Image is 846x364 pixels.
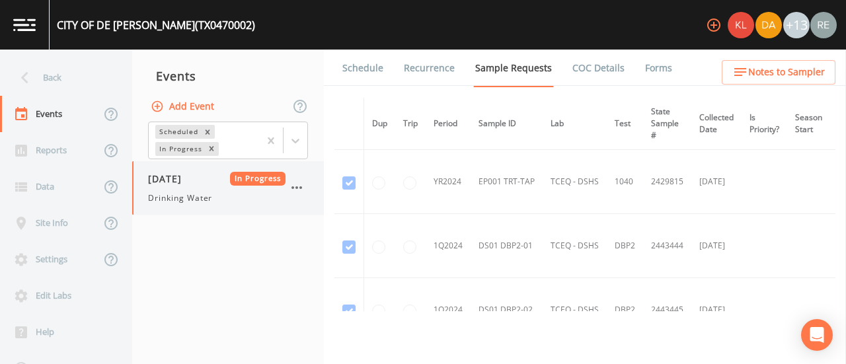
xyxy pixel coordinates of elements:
[471,98,543,150] th: Sample ID
[426,214,471,278] td: 1Q2024
[473,50,554,87] a: Sample Requests
[643,278,691,342] td: 2443445
[57,17,255,33] div: CITY OF DE [PERSON_NAME] (TX0470002)
[742,98,787,150] th: Is Priority?
[643,98,691,150] th: State Sample #
[643,50,674,87] a: Forms
[727,12,755,38] div: Kler Teran
[395,98,426,150] th: Trip
[607,278,643,342] td: DBP2
[471,214,543,278] td: DS01 DBP2-01
[748,64,825,81] span: Notes to Sampler
[722,60,835,85] button: Notes to Sampler
[801,319,833,351] div: Open Intercom Messenger
[607,150,643,214] td: 1040
[810,12,837,38] img: e720f1e92442e99c2aab0e3b783e6548
[783,12,810,38] div: +13
[728,12,754,38] img: 9c4450d90d3b8045b2e5fa62e4f92659
[543,98,607,150] th: Lab
[204,142,219,156] div: Remove In Progress
[230,172,286,186] span: In Progress
[148,172,191,186] span: [DATE]
[570,50,627,87] a: COC Details
[426,278,471,342] td: 1Q2024
[364,98,396,150] th: Dup
[691,150,742,214] td: [DATE]
[155,142,204,156] div: In Progress
[132,161,324,215] a: [DATE]In ProgressDrinking Water
[607,98,643,150] th: Test
[691,214,742,278] td: [DATE]
[340,50,385,87] a: Schedule
[200,125,215,139] div: Remove Scheduled
[643,214,691,278] td: 2443444
[471,150,543,214] td: EP001 TRT-TAP
[148,94,219,119] button: Add Event
[471,278,543,342] td: DS01 DBP2-02
[643,150,691,214] td: 2429815
[787,98,830,150] th: Season Start
[426,98,471,150] th: Period
[132,59,324,92] div: Events
[155,125,200,139] div: Scheduled
[691,278,742,342] td: [DATE]
[691,98,742,150] th: Collected Date
[13,18,36,31] img: logo
[607,214,643,278] td: DBP2
[543,278,607,342] td: TCEQ - DSHS
[543,214,607,278] td: TCEQ - DSHS
[755,12,783,38] div: David Weber
[148,192,212,204] span: Drinking Water
[402,50,457,87] a: Recurrence
[426,150,471,214] td: YR2024
[755,12,782,38] img: a84961a0472e9debc750dd08a004988d
[543,150,607,214] td: TCEQ - DSHS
